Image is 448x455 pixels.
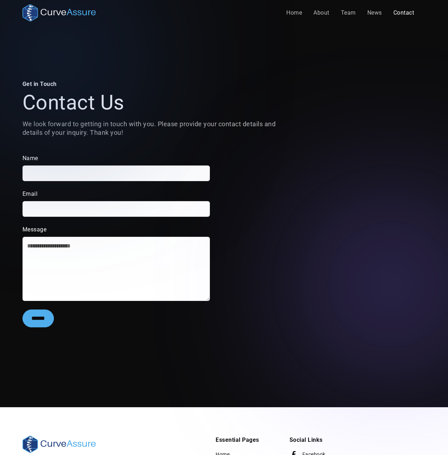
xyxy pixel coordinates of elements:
p: We look forward to getting in touch with you. Please provide your contact details and details of ... [22,120,297,137]
a: Contact [388,6,420,20]
label: Name [22,154,210,163]
div: Essential Pages [216,436,259,444]
label: Email [22,190,210,198]
form: Contact 11 Form [22,154,210,327]
label: Message [22,225,210,234]
a: Team [335,6,362,20]
div: Get in Touch [22,80,297,88]
a: Home [281,6,308,20]
a: News [362,6,388,20]
div: Social Links [290,436,323,444]
a: home [22,4,96,21]
a: About [308,6,335,20]
h1: Contact Us [22,91,297,114]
